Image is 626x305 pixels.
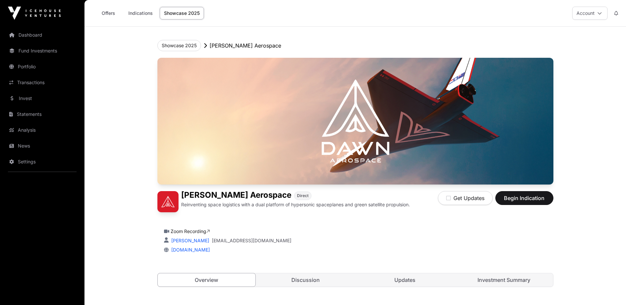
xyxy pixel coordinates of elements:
iframe: Chat Widget [593,273,626,305]
img: Dawn Aerospace [157,191,179,212]
img: Icehouse Ventures Logo [8,7,61,20]
a: [DOMAIN_NAME] [169,247,210,253]
span: Direct [297,193,309,198]
a: Showcase 2025 [160,7,204,19]
a: Portfolio [5,59,79,74]
a: Settings [5,154,79,169]
a: Statements [5,107,79,121]
button: Account [572,7,608,20]
p: Reinventing space logistics with a dual platform of hypersonic spaceplanes and green satellite pr... [181,201,410,208]
a: Fund Investments [5,44,79,58]
a: Indications [124,7,157,19]
a: Updates [356,273,454,287]
button: Showcase 2025 [157,40,201,51]
a: Begin Indication [495,198,553,204]
a: Transactions [5,75,79,90]
a: Invest [5,91,79,106]
a: [EMAIL_ADDRESS][DOMAIN_NAME] [212,237,291,244]
a: Investment Summary [455,273,553,287]
h1: [PERSON_NAME] Aerospace [181,191,291,200]
a: News [5,139,79,153]
nav: Tabs [158,273,553,287]
a: [PERSON_NAME] [170,238,209,243]
a: Dashboard [5,28,79,42]
p: [PERSON_NAME] Aerospace [210,42,281,50]
a: Analysis [5,123,79,137]
img: Dawn Aerospace [157,58,553,185]
span: Begin Indication [504,194,545,202]
button: Get Updates [438,191,493,205]
a: Discussion [257,273,355,287]
a: Offers [95,7,121,19]
a: Overview [157,273,256,287]
button: Begin Indication [495,191,553,205]
a: Zoom Recording [171,228,210,234]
